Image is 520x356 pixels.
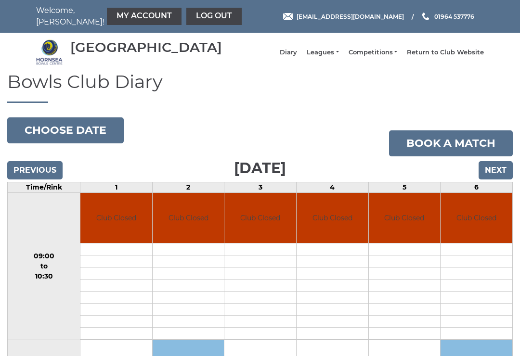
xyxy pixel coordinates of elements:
[368,182,441,192] td: 5
[80,182,153,192] td: 1
[107,8,182,25] a: My Account
[8,182,80,192] td: Time/Rink
[152,182,224,192] td: 2
[7,117,124,143] button: Choose date
[422,13,429,20] img: Phone us
[7,72,513,103] h1: Bowls Club Diary
[153,193,224,243] td: Club Closed
[8,192,80,340] td: 09:00 to 10:30
[297,193,368,243] td: Club Closed
[283,13,293,20] img: Email
[441,182,513,192] td: 6
[349,48,397,57] a: Competitions
[307,48,338,57] a: Leagues
[434,13,474,20] span: 01964 537776
[297,182,369,192] td: 4
[7,161,63,179] input: Previous
[389,130,513,156] a: Book a match
[36,39,63,65] img: Hornsea Bowls Centre
[80,193,152,243] td: Club Closed
[70,40,222,55] div: [GEOGRAPHIC_DATA]
[479,161,513,179] input: Next
[186,8,242,25] a: Log out
[36,5,214,28] nav: Welcome, [PERSON_NAME]!
[369,193,441,243] td: Club Closed
[224,193,296,243] td: Club Closed
[283,12,404,21] a: Email [EMAIL_ADDRESS][DOMAIN_NAME]
[421,12,474,21] a: Phone us 01964 537776
[407,48,484,57] a: Return to Club Website
[224,182,297,192] td: 3
[441,193,512,243] td: Club Closed
[280,48,297,57] a: Diary
[297,13,404,20] span: [EMAIL_ADDRESS][DOMAIN_NAME]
